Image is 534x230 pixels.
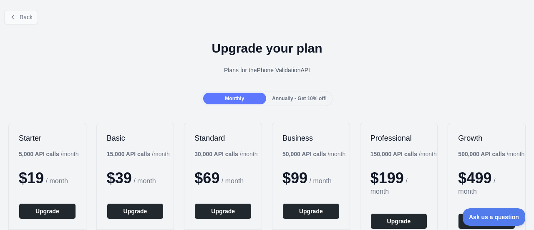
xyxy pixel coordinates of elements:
h2: Business [282,133,340,143]
span: $ 199 [370,169,404,187]
h2: Professional [370,133,428,143]
b: 30,000 API calls [194,151,238,157]
span: $ 99 [282,169,307,187]
h2: Standard [194,133,252,143]
div: / month [370,150,437,158]
div: / month [458,150,524,158]
b: 50,000 API calls [282,151,326,157]
span: $ 499 [458,169,491,187]
b: 500,000 API calls [458,151,505,157]
div: / month [282,150,345,158]
div: / month [194,150,257,158]
h2: Growth [458,133,515,143]
iframe: Toggle Customer Support [463,208,526,226]
span: $ 69 [194,169,219,187]
b: 150,000 API calls [370,151,417,157]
